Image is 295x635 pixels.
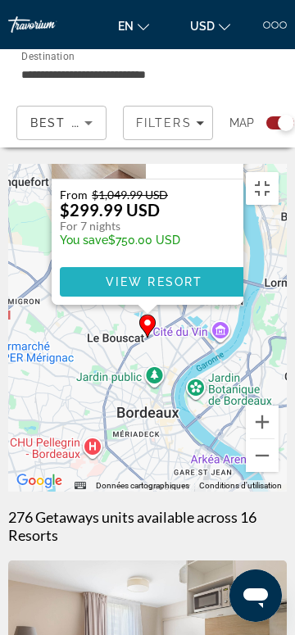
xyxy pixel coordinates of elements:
[182,14,238,38] button: Change currency
[21,50,75,61] span: Destination
[30,116,116,129] span: Best Deals
[60,267,248,297] button: View Resort
[60,188,88,202] span: From
[246,172,279,205] button: Passer en plein écran
[21,65,191,84] input: Select destination
[60,219,180,234] p: For 7 nights
[106,275,202,288] span: View Resort
[246,406,279,438] button: Zoom avant
[12,470,66,492] img: Google
[12,470,66,492] a: Ouvrir cette zone dans Google Maps (dans une nouvelle fenêtre)
[190,20,215,33] span: USD
[136,116,192,129] span: Filters
[123,106,213,140] button: Filters
[60,234,180,247] p: $750.00 USD
[118,20,134,33] span: en
[110,14,157,38] button: Change language
[246,439,279,472] button: Zoom arrière
[229,111,254,134] span: Map
[60,234,108,247] span: You save
[229,569,282,622] iframe: Bouton de lancement de la fenêtre de messagerie
[199,481,282,490] a: Conditions d'utilisation (s'ouvre dans un nouvel onglet)
[60,202,160,218] p: $299.99 USD
[92,188,168,202] span: $1,049.99 USD
[8,508,287,544] h1: 276 Getaways units available across 16 Resorts
[30,113,93,133] mat-select: Sort by
[75,480,86,492] button: Raccourcis clavier
[96,480,189,492] button: Données cartographiques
